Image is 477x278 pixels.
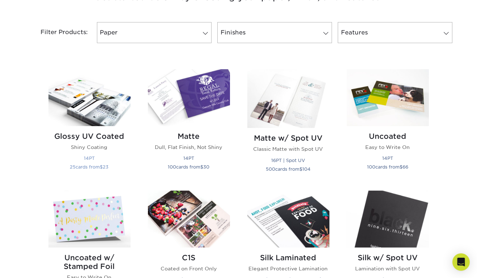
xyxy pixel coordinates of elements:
h2: Silk Laminated [247,253,329,262]
img: Uncoated Postcards [347,69,429,126]
h2: Matte w/ Spot UV [247,134,329,142]
img: Uncoated w/ Stamped Foil Postcards [48,191,131,248]
h2: Matte [148,132,230,141]
a: Finishes [217,22,332,43]
small: 16PT | Spot UV [272,158,305,163]
small: 14PT [382,155,393,161]
span: $ [201,164,204,170]
div: Open Intercom Messenger [452,253,470,271]
div: Filter Products: [22,22,94,43]
small: 14PT [183,155,194,161]
p: Easy to Write On [347,144,429,151]
h2: Silk w/ Spot UV [347,253,429,262]
p: Dull, Flat Finish, Not Shiny [148,144,230,151]
small: cards from [266,166,311,172]
span: 23 [103,164,109,170]
h2: Uncoated [347,132,429,141]
span: 104 [302,166,311,172]
small: cards from [70,164,109,170]
span: $ [400,164,403,170]
span: 100 [168,164,176,170]
a: Matte w/ Spot UV Postcards Matte w/ Spot UV Classic Matte with Spot UV 16PT | Spot UV 500cards fr... [247,69,329,182]
span: 500 [266,166,275,172]
h2: Uncoated w/ Stamped Foil [48,253,131,271]
span: $ [100,164,103,170]
img: Silk Laminated Postcards [247,191,329,248]
span: 100 [367,164,375,170]
a: Features [338,22,452,43]
img: C1S Postcards [148,191,230,248]
p: Elegant Protective Lamination [247,265,329,272]
img: Matte w/ Spot UV Postcards [247,69,329,128]
a: Paper [97,22,212,43]
p: Shiny Coating [48,144,131,151]
a: Uncoated Postcards Uncoated Easy to Write On 14PT 100cards from$66 [347,69,429,182]
span: $ [299,166,302,172]
small: cards from [367,164,408,170]
img: Matte Postcards [148,69,230,126]
h2: Glossy UV Coated [48,132,131,141]
a: Matte Postcards Matte Dull, Flat Finish, Not Shiny 14PT 100cards from$30 [148,69,230,182]
span: 25 [70,164,76,170]
img: Glossy UV Coated Postcards [48,69,131,126]
h2: C1S [148,253,230,262]
p: Coated on Front Only [148,265,230,272]
p: Classic Matte with Spot UV [247,145,329,153]
span: 30 [204,164,210,170]
span: 66 [403,164,408,170]
a: Glossy UV Coated Postcards Glossy UV Coated Shiny Coating 14PT 25cards from$23 [48,69,131,182]
small: 14PT [84,155,95,161]
img: Silk w/ Spot UV Postcards [347,191,429,248]
p: Lamination with Spot UV [347,265,429,272]
small: cards from [168,164,210,170]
